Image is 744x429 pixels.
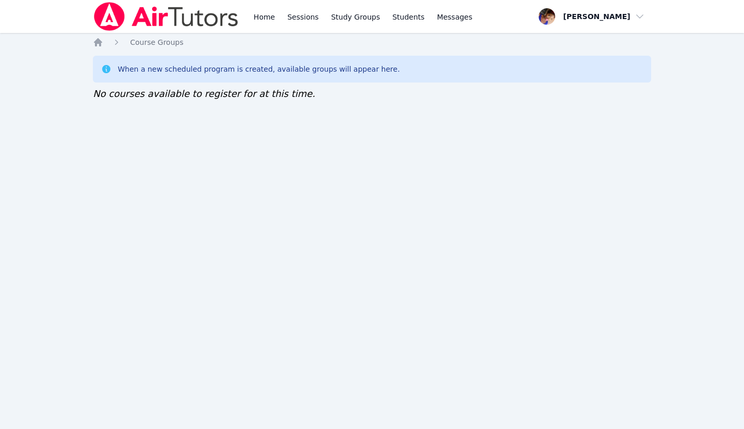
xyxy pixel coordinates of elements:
nav: Breadcrumb [93,37,651,47]
span: No courses available to register for at this time. [93,88,315,99]
span: Messages [437,12,473,22]
a: Course Groups [130,37,183,47]
div: When a new scheduled program is created, available groups will appear here. [118,64,400,74]
img: Air Tutors [93,2,239,31]
span: Course Groups [130,38,183,46]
